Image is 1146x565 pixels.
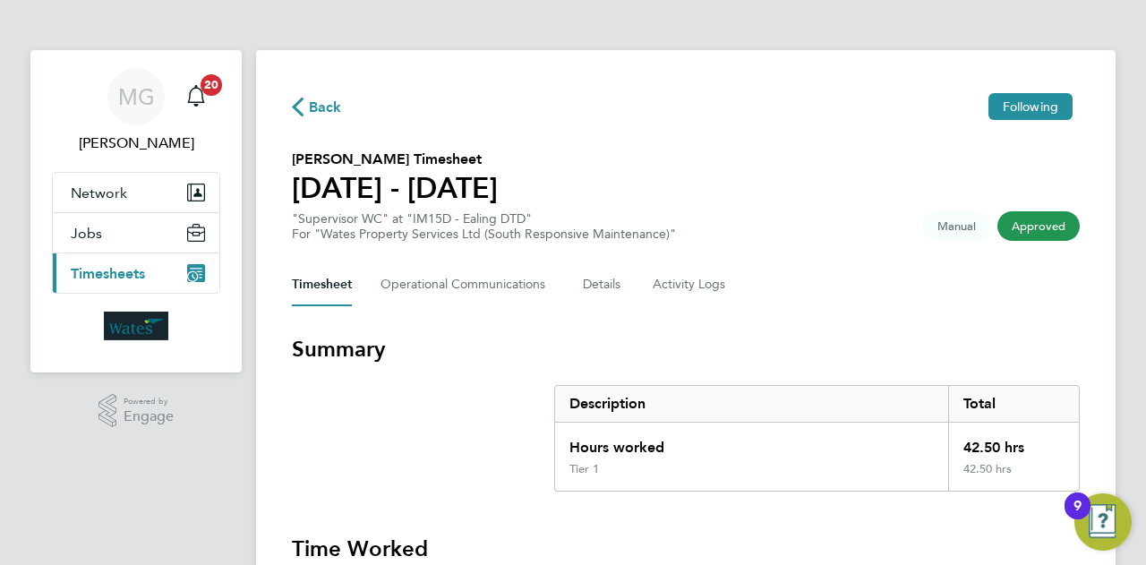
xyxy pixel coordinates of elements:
[53,253,219,293] button: Timesheets
[292,211,676,242] div: "Supervisor WC" at "IM15D - Ealing DTD"
[292,335,1080,364] h3: Summary
[30,50,242,372] nav: Main navigation
[53,213,219,253] button: Jobs
[583,263,624,306] button: Details
[948,462,1079,491] div: 42.50 hrs
[555,386,948,422] div: Description
[104,312,168,340] img: wates-logo-retina.png
[292,227,676,242] div: For "Wates Property Services Ltd (South Responsive Maintenance)"
[988,93,1073,120] button: Following
[53,173,219,212] button: Network
[653,263,728,306] button: Activity Logs
[52,312,220,340] a: Go to home page
[124,394,174,409] span: Powered by
[52,68,220,154] a: MG[PERSON_NAME]
[292,95,342,117] button: Back
[948,423,1079,462] div: 42.50 hrs
[381,263,554,306] button: Operational Communications
[71,225,102,242] span: Jobs
[178,68,214,125] a: 20
[555,423,948,462] div: Hours worked
[309,97,342,118] span: Back
[52,133,220,154] span: Mick Greenwood
[923,211,990,241] span: This timesheet was manually created.
[71,265,145,282] span: Timesheets
[118,85,155,108] span: MG
[569,462,599,476] div: Tier 1
[98,394,175,428] a: Powered byEngage
[1074,493,1132,551] button: Open Resource Center, 9 new notifications
[71,184,127,201] span: Network
[1003,98,1058,115] span: Following
[1073,506,1082,529] div: 9
[292,170,498,206] h1: [DATE] - [DATE]
[554,385,1080,492] div: Summary
[948,386,1079,422] div: Total
[292,149,498,170] h2: [PERSON_NAME] Timesheet
[201,74,222,96] span: 20
[124,409,174,424] span: Engage
[292,535,1080,563] h3: Time Worked
[292,263,352,306] button: Timesheet
[997,211,1080,241] span: This timesheet has been approved.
